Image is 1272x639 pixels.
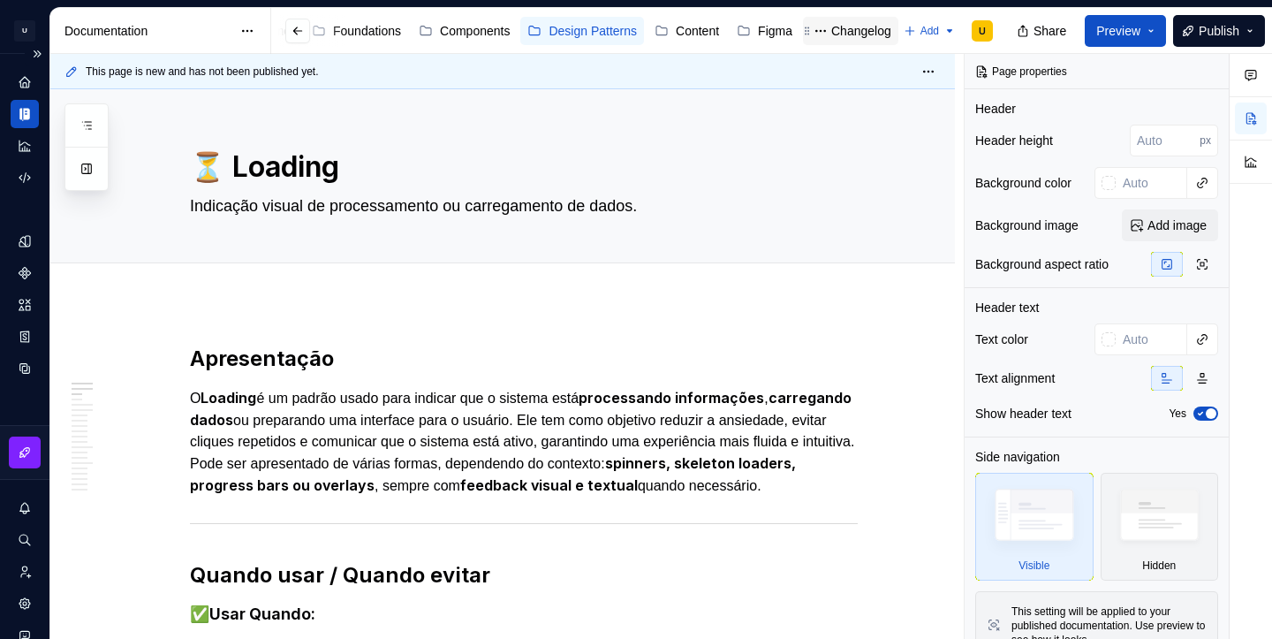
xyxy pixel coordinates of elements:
[11,68,39,96] a: Home
[831,22,891,40] div: Changelog
[975,132,1053,149] div: Header height
[1199,22,1239,40] span: Publish
[25,42,49,66] button: Expand sidebar
[520,17,644,45] a: Design Patterns
[979,24,986,38] div: U
[11,100,39,128] a: Documentation
[11,259,39,287] a: Components
[579,389,764,407] strong: processando informações
[14,20,35,42] div: U
[86,65,319,79] span: This page is new and has not been published yet.
[1033,22,1066,40] span: Share
[11,227,39,255] a: Design tokens
[975,174,1071,192] div: Background color
[975,331,1028,348] div: Text color
[333,22,401,40] div: Foundations
[11,558,39,586] a: Invite team
[1096,22,1140,40] span: Preview
[412,17,517,45] a: Components
[975,369,1055,387] div: Text alignment
[647,17,726,45] a: Content
[975,217,1079,234] div: Background image
[1130,125,1200,156] input: Auto
[975,255,1109,273] div: Background aspect ratio
[920,24,939,38] span: Add
[1173,15,1265,47] button: Publish
[305,17,408,45] a: Foundations
[190,387,858,497] p: O é um padrão usado para indicar que o sistema está , ou preparando uma interface para o usuário....
[11,323,39,351] a: Storybook stories
[190,562,490,588] strong: Quando usar / Quando evitar
[11,164,39,192] a: Code automation
[190,604,858,625] h4: ✅
[1122,209,1218,241] button: Add image
[1116,323,1187,355] input: Auto
[186,192,854,220] textarea: Indicação visual de processamento ou carregamento de dados.
[1116,167,1187,199] input: Auto
[758,22,792,40] div: Figma
[1142,559,1176,573] div: Hidden
[975,299,1039,316] div: Header text
[11,590,39,618] a: Settings
[440,22,510,40] div: Components
[730,17,799,45] a: Figma
[64,22,231,40] div: Documentation
[975,405,1071,422] div: Show header text
[803,17,898,45] a: Changelog
[1200,133,1211,148] p: px
[11,494,39,522] button: Notifications
[11,291,39,319] a: Assets
[975,473,1094,581] div: Visible
[4,11,46,49] button: U
[1147,217,1207,234] span: Add image
[11,354,39,383] a: Data sources
[1101,473,1219,581] div: Hidden
[1008,15,1078,47] button: Share
[190,345,858,373] h2: Apresentação
[1169,407,1186,421] label: Yes
[211,13,824,49] div: Page tree
[11,526,39,554] button: Search ⌘K
[209,605,315,623] strong: Usar Quando:
[11,132,39,160] a: Analytics
[1085,15,1166,47] button: Preview
[676,22,719,40] div: Content
[975,100,1016,118] div: Header
[201,389,256,407] strong: Loading
[460,476,638,494] strong: feedback visual e textual
[186,146,854,188] textarea: ⏳ Loading
[975,448,1060,466] div: Side navigation
[1018,559,1049,573] div: Visible
[898,19,961,43] button: Add
[549,22,637,40] div: Design Patterns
